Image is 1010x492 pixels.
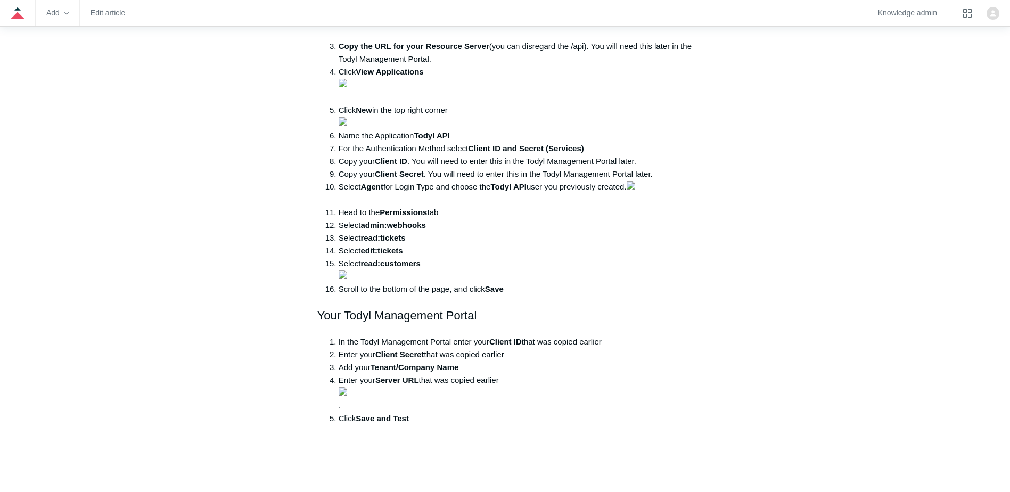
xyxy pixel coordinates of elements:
li: Select [339,219,693,232]
strong: Client ID [375,157,407,166]
zd-hc-trigger: Click your profile icon to open the profile menu [987,7,999,20]
img: 38275125720339 [339,117,347,126]
img: 38277682572947 [339,79,347,87]
li: Copy your . You will need to enter this in the Todyl Management Portal later. [339,155,693,168]
li: Add your [339,361,693,374]
li: Select [339,244,693,257]
li: For the Authentication Method select [339,142,693,155]
li: Enter your that was copied earlier [339,348,693,361]
strong: View Applications [339,67,424,89]
img: 38277682584979 [339,387,347,396]
li: Select for Login Type and choose the user you previously created. [339,181,693,206]
strong: Agent [360,182,383,191]
li: (you can disregard the /api). You will need this later in the Todyl Management Portal. [339,40,693,65]
li: Enter your that was copied earlier . [339,374,693,412]
li: Click [339,412,693,425]
a: Edit article [91,10,125,16]
strong: Tenant/Company Name [371,363,459,372]
h2: Your Todyl Management Portal [317,306,693,325]
strong: Permissions [380,208,427,217]
strong: edit:tickets [360,246,403,255]
img: 38277682579219 [339,270,347,279]
li: Scroll to the bottom of the page, and click [339,283,693,296]
strong: Client Secret [375,169,424,178]
li: Click in the top right corner [339,104,693,129]
strong: Server URL [375,375,419,384]
li: Head to the tab [339,206,693,219]
strong: Todyl API [490,182,527,191]
li: In the Todyl Management Portal enter your that was copied earlier [339,335,693,348]
img: 38277682575379 [627,181,635,190]
li: Select [339,232,693,244]
li: Select [339,257,693,283]
strong: read:customers [339,259,421,281]
li: Copy your . You will need to enter this in the Todyl Management Portal later. [339,168,693,181]
strong: admin:webhooks [360,220,426,229]
strong: Client ID [489,337,522,346]
strong: Save [485,284,504,293]
li: Click [339,65,693,104]
strong: Client Secret [375,350,424,359]
strong: read:tickets [360,233,405,242]
strong: Todyl API [414,131,450,140]
strong: New [356,105,372,114]
img: user avatar [987,7,999,20]
strong: Client ID and Secret (Services) [468,144,584,153]
zd-hc-trigger: Add [46,10,69,16]
li: Name the Application [339,129,693,142]
strong: Save and Test [356,414,409,423]
strong: Copy the URL for your Resource Server [339,42,489,51]
a: Knowledge admin [878,10,937,16]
